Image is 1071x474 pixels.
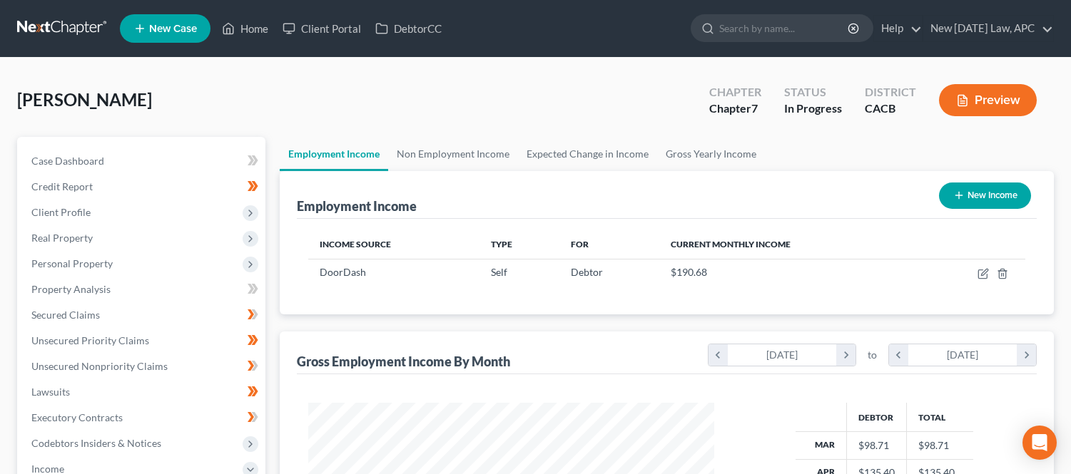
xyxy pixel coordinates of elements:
td: $98.71 [906,432,973,459]
i: chevron_left [889,344,908,366]
span: Secured Claims [31,309,100,321]
div: $98.71 [858,438,895,453]
i: chevron_right [1017,344,1036,366]
a: Home [215,16,275,41]
div: Gross Employment Income By Month [297,353,510,370]
span: Self [491,266,507,278]
span: Case Dashboard [31,155,104,167]
span: Real Property [31,232,93,244]
span: DoorDash [320,266,366,278]
input: Search by name... [719,15,850,41]
button: New Income [939,182,1031,209]
span: Lawsuits [31,386,70,398]
span: New Case [149,24,197,34]
button: Preview [939,84,1037,116]
span: [PERSON_NAME] [17,89,152,110]
span: 7 [751,101,758,115]
span: Type [491,239,512,249]
i: chevron_right [836,344,856,366]
div: CACB [865,101,916,117]
span: For [571,239,589,249]
i: chevron_left [709,344,728,366]
div: Status [784,84,842,101]
a: Unsecured Nonpriority Claims [20,354,265,379]
th: Total [906,403,973,431]
span: Unsecured Nonpriority Claims [31,360,168,372]
span: Unsecured Priority Claims [31,334,149,346]
div: Open Intercom Messenger [1022,426,1057,460]
div: In Progress [784,101,842,117]
span: to [868,348,877,362]
a: Employment Income [280,137,388,171]
div: [DATE] [908,344,1017,366]
a: Non Employment Income [388,137,518,171]
a: Unsecured Priority Claims [20,328,265,354]
a: Secured Claims [20,302,265,328]
span: Income Source [320,239,391,249]
div: [DATE] [728,344,837,366]
span: Personal Property [31,257,113,269]
div: District [865,84,916,101]
a: Gross Yearly Income [657,137,765,171]
span: Client Profile [31,206,91,218]
span: $190.68 [671,266,707,278]
span: Debtor [571,266,603,278]
th: Mar [796,432,847,459]
span: Current Monthly Income [671,239,791,249]
a: Lawsuits [20,379,265,405]
span: Property Analysis [31,283,111,295]
a: Expected Change in Income [518,137,657,171]
th: Debtor [846,403,906,431]
a: Executory Contracts [20,405,265,431]
a: Credit Report [20,174,265,200]
a: DebtorCC [368,16,449,41]
span: Credit Report [31,180,93,192]
div: Chapter [709,84,761,101]
div: Employment Income [297,197,417,215]
span: Codebtors Insiders & Notices [31,437,161,449]
a: Property Analysis [20,277,265,302]
span: Executory Contracts [31,411,123,423]
div: Chapter [709,101,761,117]
a: Client Portal [275,16,368,41]
a: Case Dashboard [20,148,265,174]
a: New [DATE] Law, APC [923,16,1053,41]
a: Help [874,16,922,41]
